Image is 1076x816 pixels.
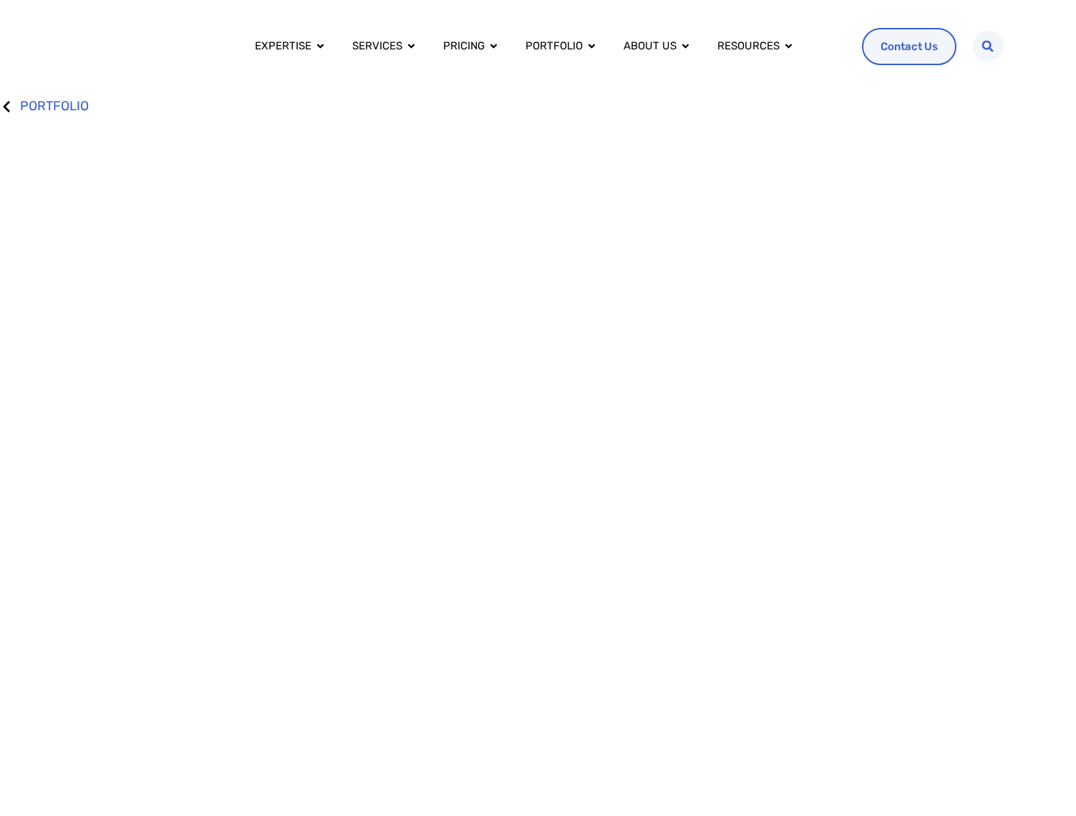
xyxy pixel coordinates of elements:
a: Pricing [443,38,485,54]
a: Expertise [255,38,311,54]
a: About us [624,38,677,54]
a: Portfolio [525,38,583,54]
a: Resources [717,38,780,54]
a: Contact Us [862,28,956,65]
img: UX Team Logo [73,21,208,71]
nav: Menu [243,29,850,64]
span: Contact Us [881,38,938,55]
span: PORTFOLIO [16,96,89,117]
div: Search [973,31,1004,62]
div: Menu Toggle [243,29,850,64]
a: Services [352,38,402,54]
